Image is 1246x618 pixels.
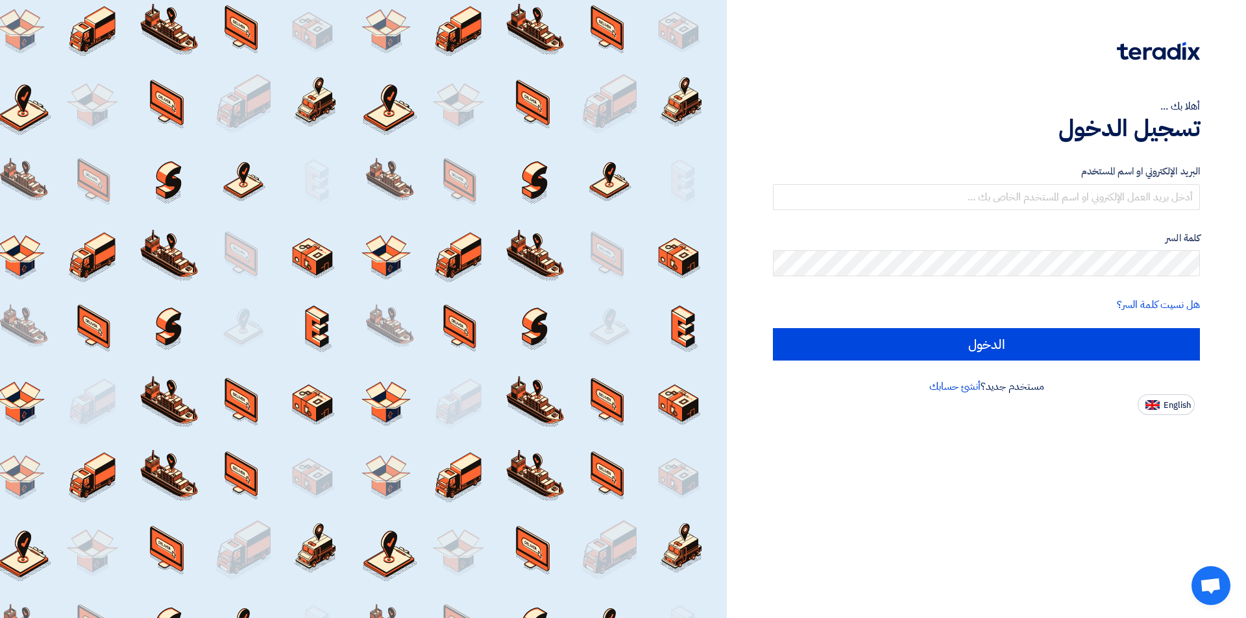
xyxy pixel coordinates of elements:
[773,164,1200,179] label: البريد الإلكتروني او اسم المستخدم
[1117,42,1200,60] img: Teradix logo
[1138,394,1195,415] button: English
[773,231,1200,246] label: كلمة السر
[1117,297,1200,313] a: هل نسيت كلمة السر؟
[773,379,1200,394] div: مستخدم جديد؟
[1191,566,1230,605] a: Open chat
[773,184,1200,210] input: أدخل بريد العمل الإلكتروني او اسم المستخدم الخاص بك ...
[1164,401,1191,410] span: English
[929,379,981,394] a: أنشئ حسابك
[1145,400,1160,410] img: en-US.png
[773,114,1200,143] h1: تسجيل الدخول
[773,99,1200,114] div: أهلا بك ...
[773,328,1200,361] input: الدخول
